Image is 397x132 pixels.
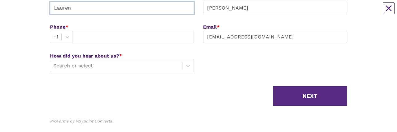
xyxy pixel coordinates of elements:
span: Phone [50,24,65,30]
span: Email [203,24,217,30]
div: ProForms by Waypoint Converts [50,118,112,124]
span: How did you hear about us? [50,53,119,59]
button: Close [383,2,395,14]
button: NEXT [273,86,347,106]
